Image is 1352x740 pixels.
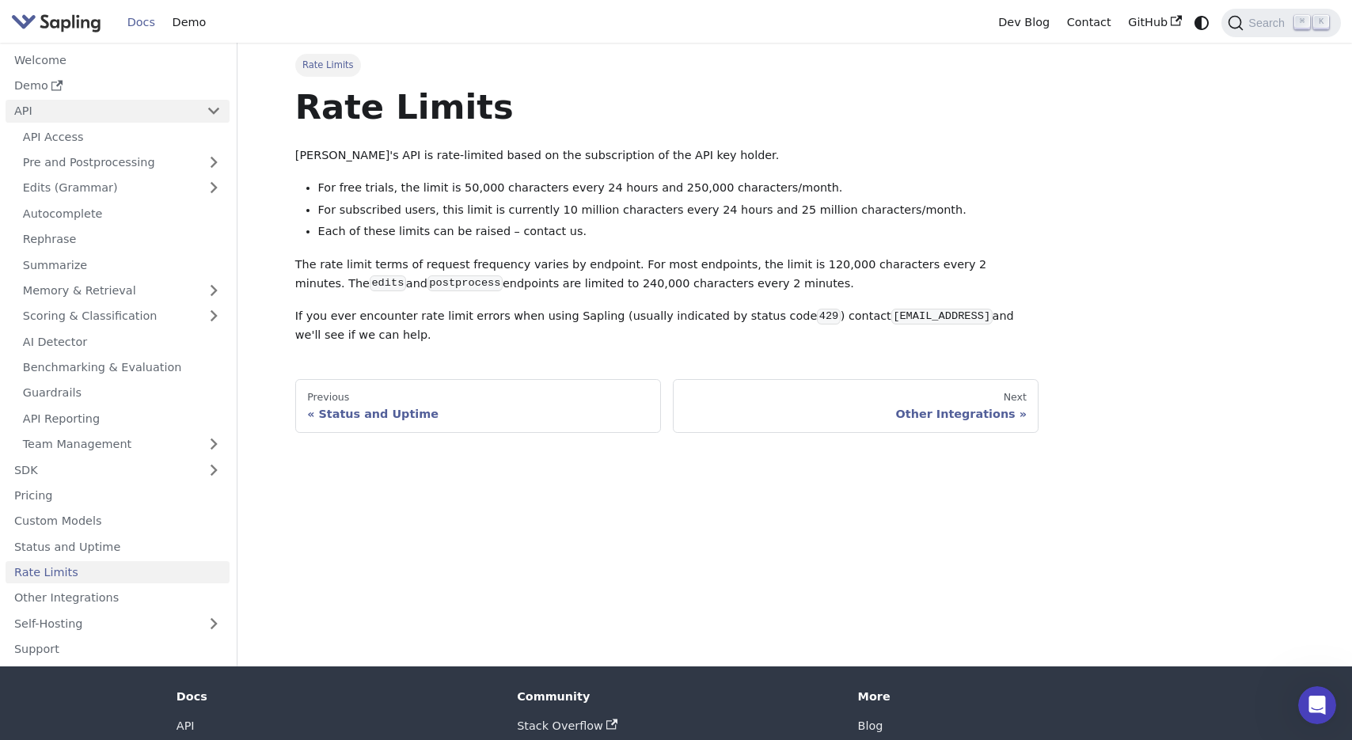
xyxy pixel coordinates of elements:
a: API [177,719,195,732]
nav: Docs pages [295,379,1039,433]
div: More [858,689,1176,704]
li: For subscribed users, this limit is currently 10 million characters every 24 hours and 25 million... [318,201,1039,220]
a: Other Integrations [6,586,230,609]
a: Custom Models [6,510,230,533]
a: Docs [119,10,164,35]
img: Sapling.ai [11,11,101,34]
div: Previous [307,391,649,404]
a: Pre and Postprocessing [14,151,230,174]
a: Status and Uptime [6,535,230,558]
a: Self-Hosting [6,612,230,635]
a: Team Management [14,433,230,456]
li: For free trials, the limit is 50,000 characters every 24 hours and 250,000 characters/month. [318,179,1039,198]
a: Contact [1058,10,1120,35]
a: Blog [858,719,883,732]
a: Edits (Grammar) [14,176,230,199]
a: Demo [6,74,230,97]
span: Rate Limits [295,54,361,76]
p: The rate limit terms of request frequency varies by endpoint. For most endpoints, the limit is 12... [295,256,1039,294]
button: Expand sidebar category 'SDK' [198,458,230,481]
button: Collapse sidebar category 'API' [198,100,230,123]
a: GitHub [1119,10,1190,35]
p: [PERSON_NAME]'s API is rate-limited based on the subscription of the API key holder. [295,146,1039,165]
div: Docs [177,689,495,704]
a: NextOther Integrations [673,379,1039,433]
a: Support [6,638,230,661]
div: Other Integrations [685,407,1027,421]
span: Search [1244,17,1294,29]
div: Next [685,391,1027,404]
a: Scoring & Classification [14,305,230,328]
code: edits [370,275,406,291]
a: AI Detector [14,330,230,353]
code: postprocess [427,275,503,291]
kbd: K [1313,15,1329,29]
li: Each of these limits can be raised – contact us. [318,222,1039,241]
a: API Reporting [14,407,230,430]
a: Demo [164,10,215,35]
a: Memory & Retrieval [14,279,230,302]
div: Community [517,689,835,704]
h1: Rate Limits [295,85,1039,128]
a: Rate Limits [6,561,230,584]
a: Rephrase [14,228,230,251]
button: Search (Command+K) [1221,9,1340,37]
code: 429 [817,309,840,324]
p: If you ever encounter rate limit errors when using Sapling (usually indicated by status code ) co... [295,307,1039,345]
a: API [6,100,198,123]
a: Sapling.ai [11,11,107,34]
a: Stack Overflow [517,719,617,732]
a: PreviousStatus and Uptime [295,379,662,433]
a: Guardrails [14,381,230,404]
button: Switch between dark and light mode (currently system mode) [1191,11,1213,34]
a: Dev Blog [989,10,1058,35]
nav: Breadcrumbs [295,54,1039,76]
a: Benchmarking & Evaluation [14,356,230,379]
a: Autocomplete [14,202,230,225]
a: API Access [14,125,230,148]
iframe: Intercom live chat [1298,686,1336,724]
a: Summarize [14,253,230,276]
div: Status and Uptime [307,407,649,421]
kbd: ⌘ [1294,15,1310,29]
code: [EMAIL_ADDRESS] [891,309,993,324]
a: Welcome [6,48,230,71]
a: Pricing [6,484,230,507]
a: SDK [6,458,198,481]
